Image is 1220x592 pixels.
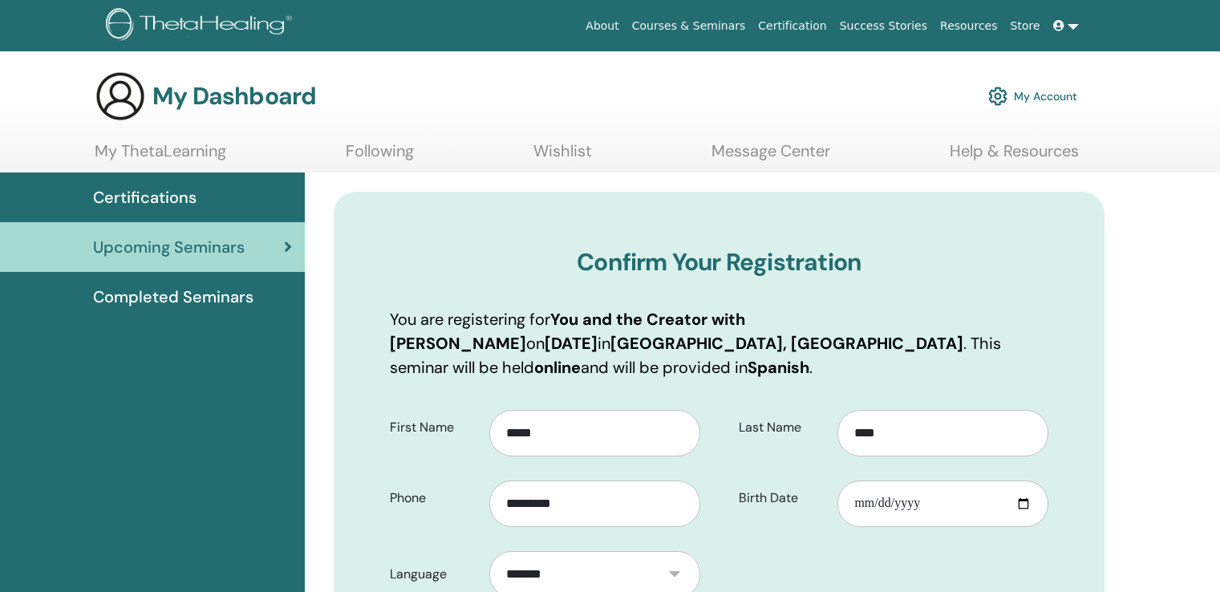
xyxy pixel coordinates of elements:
a: Store [1004,11,1047,41]
label: First Name [378,412,489,443]
b: [GEOGRAPHIC_DATA], [GEOGRAPHIC_DATA] [610,333,963,354]
a: Wishlist [533,141,592,172]
b: [DATE] [545,333,598,354]
a: Success Stories [833,11,934,41]
a: Certification [752,11,833,41]
a: Message Center [711,141,830,172]
img: generic-user-icon.jpg [95,71,146,122]
label: Language [378,559,489,590]
img: cog.svg [988,83,1007,110]
p: You are registering for on in . This seminar will be held and will be provided in . [390,307,1048,379]
label: Phone [378,483,489,513]
span: Completed Seminars [93,285,253,309]
label: Last Name [727,412,838,443]
b: You and the Creator with [PERSON_NAME] [390,309,745,354]
label: Birth Date [727,483,838,513]
a: Following [346,141,414,172]
b: online [534,357,581,378]
a: My Account [988,79,1077,114]
h3: Confirm Your Registration [390,248,1048,277]
a: Courses & Seminars [626,11,752,41]
a: About [579,11,625,41]
span: Certifications [93,185,197,209]
img: logo.png [106,8,298,44]
h3: My Dashboard [152,82,316,111]
span: Upcoming Seminars [93,235,245,259]
a: Help & Resources [950,141,1079,172]
a: My ThetaLearning [95,141,226,172]
b: Spanish [748,357,809,378]
a: Resources [934,11,1004,41]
